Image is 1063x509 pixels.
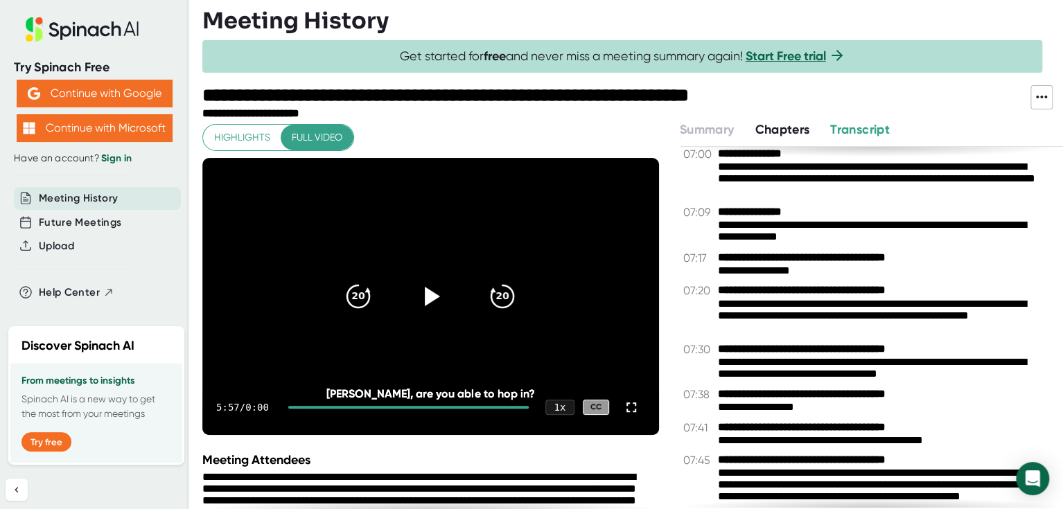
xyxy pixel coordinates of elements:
span: 07:38 [683,388,714,401]
button: Collapse sidebar [6,479,28,501]
button: Try free [21,432,71,452]
span: 07:45 [683,454,714,467]
button: Highlights [203,125,281,150]
span: 07:41 [683,421,714,434]
span: Full video [292,129,342,146]
button: Transcript [830,120,890,139]
button: Continue with Microsoft [17,114,173,142]
div: [PERSON_NAME], are you able to hop in? [248,387,613,400]
h3: Meeting History [202,8,389,34]
h2: Discover Spinach AI [21,337,134,355]
span: Get started for and never miss a meeting summary again! [400,48,845,64]
span: 07:00 [683,148,714,161]
b: free [484,48,506,64]
span: Help Center [39,285,100,301]
p: Spinach AI is a new way to get the most from your meetings [21,392,171,421]
div: Meeting Attendees [202,452,662,467]
span: 07:09 [683,206,714,219]
button: Help Center [39,285,114,301]
a: Start Free trial [746,48,826,64]
div: Open Intercom Messenger [1016,462,1049,495]
img: Aehbyd4JwY73AAAAAElFTkSuQmCC [28,87,40,100]
button: Meeting History [39,190,118,206]
span: 07:20 [683,284,714,297]
span: Highlights [214,129,270,146]
button: Continue with Google [17,80,173,107]
button: Full video [281,125,353,150]
span: Summary [680,122,734,137]
span: Chapters [755,122,809,137]
div: Try Spinach Free [14,60,175,75]
span: 07:17 [683,251,714,265]
button: Future Meetings [39,215,121,231]
span: Transcript [830,122,890,137]
div: CC [583,400,609,416]
button: Summary [680,120,734,139]
div: 5:57 / 0:00 [216,402,272,413]
h3: From meetings to insights [21,375,171,386]
span: 07:30 [683,343,714,356]
div: 1 x [545,400,574,415]
button: Chapters [755,120,809,139]
button: Upload [39,238,74,254]
a: Sign in [101,152,132,164]
div: Have an account? [14,152,175,165]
